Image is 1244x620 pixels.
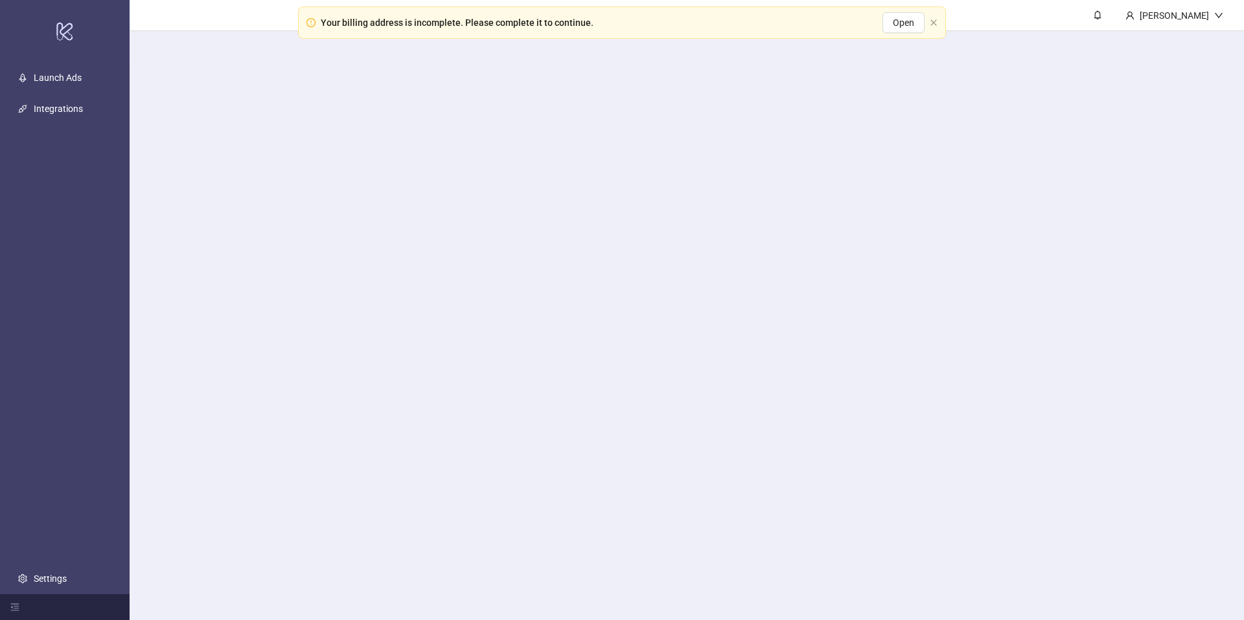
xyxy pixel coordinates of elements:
[321,16,593,30] div: Your billing address is incomplete. Please complete it to continue.
[1135,8,1214,23] div: [PERSON_NAME]
[10,603,19,612] span: menu-fold
[306,18,316,27] span: exclamation-circle
[882,12,925,33] button: Open
[1125,11,1135,20] span: user
[1093,10,1102,19] span: bell
[34,72,82,83] a: Launch Ads
[1214,11,1223,20] span: down
[893,17,914,28] span: Open
[34,573,67,584] a: Settings
[34,104,83,114] a: Integrations
[930,19,938,27] button: close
